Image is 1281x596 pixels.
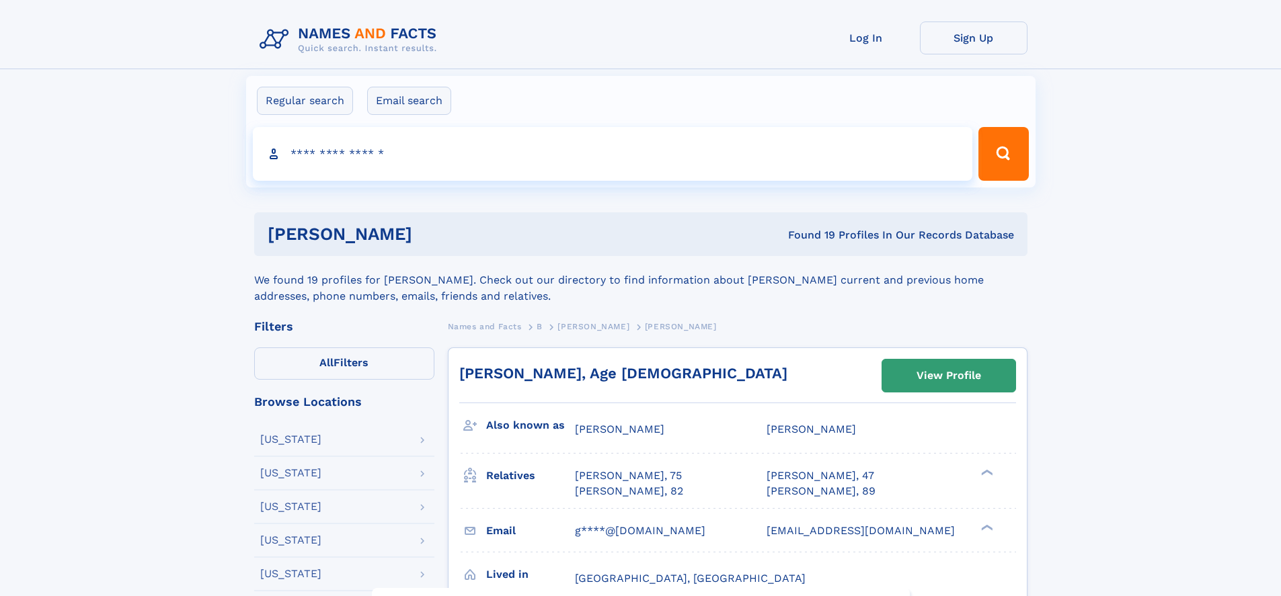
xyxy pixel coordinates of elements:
[978,523,994,531] div: ❯
[917,360,981,391] div: View Profile
[260,535,321,546] div: [US_STATE]
[600,228,1014,243] div: Found 19 Profiles In Our Records Database
[257,87,353,115] label: Regular search
[486,519,575,542] h3: Email
[537,318,543,335] a: B
[767,423,856,435] span: [PERSON_NAME]
[254,396,434,408] div: Browse Locations
[260,568,321,579] div: [US_STATE]
[812,22,920,54] a: Log In
[319,356,334,369] span: All
[253,127,973,181] input: search input
[767,468,874,483] a: [PERSON_NAME], 47
[254,347,434,380] label: Filters
[767,484,876,499] a: [PERSON_NAME], 89
[978,468,994,477] div: ❯
[268,226,600,243] h1: [PERSON_NAME]
[575,423,664,435] span: [PERSON_NAME]
[254,22,448,58] img: Logo Names and Facts
[260,434,321,445] div: [US_STATE]
[575,484,683,499] a: [PERSON_NAME], 82
[537,322,543,331] span: B
[767,524,955,537] span: [EMAIL_ADDRESS][DOMAIN_NAME]
[557,322,629,331] span: [PERSON_NAME]
[486,414,575,437] h3: Also known as
[260,501,321,512] div: [US_STATE]
[920,22,1027,54] a: Sign Up
[459,365,787,382] a: [PERSON_NAME], Age [DEMOGRAPHIC_DATA]
[575,572,806,585] span: [GEOGRAPHIC_DATA], [GEOGRAPHIC_DATA]
[448,318,522,335] a: Names and Facts
[254,321,434,333] div: Filters
[367,87,451,115] label: Email search
[645,322,717,331] span: [PERSON_NAME]
[882,359,1015,392] a: View Profile
[978,127,1028,181] button: Search Button
[260,468,321,478] div: [US_STATE]
[254,256,1027,304] div: We found 19 profiles for [PERSON_NAME]. Check out our directory to find information about [PERSON...
[575,468,682,483] a: [PERSON_NAME], 75
[557,318,629,335] a: [PERSON_NAME]
[486,464,575,487] h3: Relatives
[486,563,575,586] h3: Lived in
